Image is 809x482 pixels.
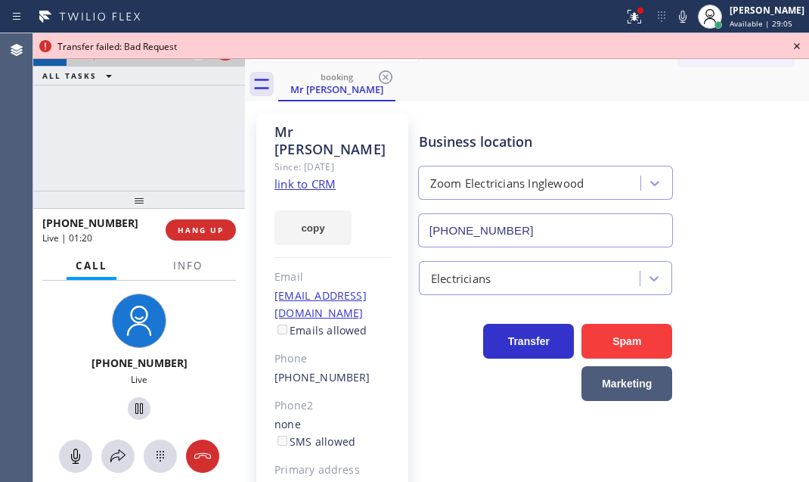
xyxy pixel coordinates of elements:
[166,219,236,241] button: HANG UP
[274,350,391,368] div: Phone
[280,82,394,96] div: Mr [PERSON_NAME]
[178,225,224,235] span: HANG UP
[274,158,391,176] div: Since: [DATE]
[274,288,367,320] a: [EMAIL_ADDRESS][DOMAIN_NAME]
[274,462,391,479] div: Primary address
[581,366,672,401] button: Marketing
[274,397,391,415] div: Phone2
[173,259,203,272] span: Info
[483,324,574,359] button: Transfer
[59,440,92,473] button: Mute
[274,416,391,451] div: none
[91,356,188,370] span: [PHONE_NUMBER]
[186,440,219,473] button: Hang up
[128,397,150,420] button: Hold Customer
[42,216,138,230] span: [PHONE_NUMBER]
[274,269,391,286] div: Email
[101,440,135,473] button: Open directory
[42,232,92,244] span: Live | 01:20
[730,18,792,29] span: Available | 29:05
[581,324,672,359] button: Spam
[430,175,584,192] div: Zoom Electricians Inglewood
[274,434,355,449] label: SMS allowed
[274,323,367,337] label: Emails allowed
[277,325,287,334] input: Emails allowed
[274,370,370,384] a: [PHONE_NUMBER]
[33,67,127,85] button: ALL TASKS
[67,251,116,281] button: Call
[274,210,352,245] button: copy
[76,259,107,272] span: Call
[274,176,336,191] a: link to CRM
[42,70,97,81] span: ALL TASKS
[419,132,672,152] div: Business location
[274,123,391,158] div: Mr [PERSON_NAME]
[144,440,177,473] button: Open dialpad
[280,67,394,100] div: Mr Nick
[164,251,212,281] button: Info
[418,213,673,247] input: Phone Number
[131,373,147,386] span: Live
[57,40,177,53] span: Transfer failed: Bad Request
[277,436,287,446] input: SMS allowed
[730,4,804,17] div: [PERSON_NAME]
[431,269,491,287] div: Electricians
[672,6,693,27] button: Mute
[280,71,394,82] div: booking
